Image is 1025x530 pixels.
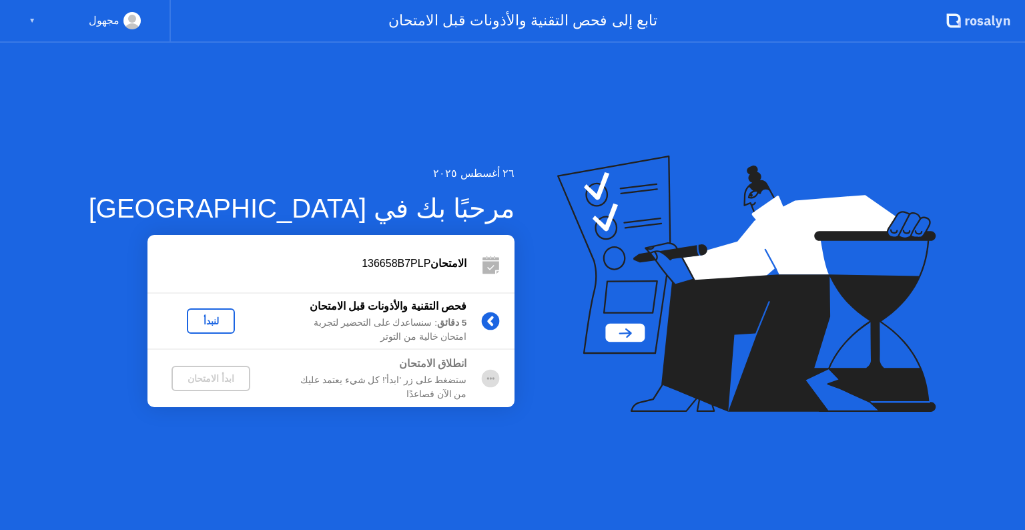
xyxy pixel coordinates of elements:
[177,373,245,384] div: ابدأ الامتحان
[147,256,466,272] div: 136658B7PLP
[310,300,467,312] b: فحص التقنية والأذونات قبل الامتحان
[399,358,466,369] b: انطلاق الامتحان
[274,374,466,401] div: ستضغط على زر 'ابدأ'! كل شيء يعتمد عليك من الآن فصاعدًا
[437,318,466,328] b: 5 دقائق
[172,366,250,391] button: ابدأ الامتحان
[192,316,230,326] div: لنبدأ
[29,12,35,29] div: ▼
[430,258,466,269] b: الامتحان
[89,12,119,29] div: مجهول
[89,166,515,182] div: ٢٦ أغسطس ٢٠٢٥
[274,316,466,344] div: : سنساعدك على التحضير لتجربة امتحان خالية من التوتر
[187,308,235,334] button: لنبدأ
[89,188,515,228] div: مرحبًا بك في [GEOGRAPHIC_DATA]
